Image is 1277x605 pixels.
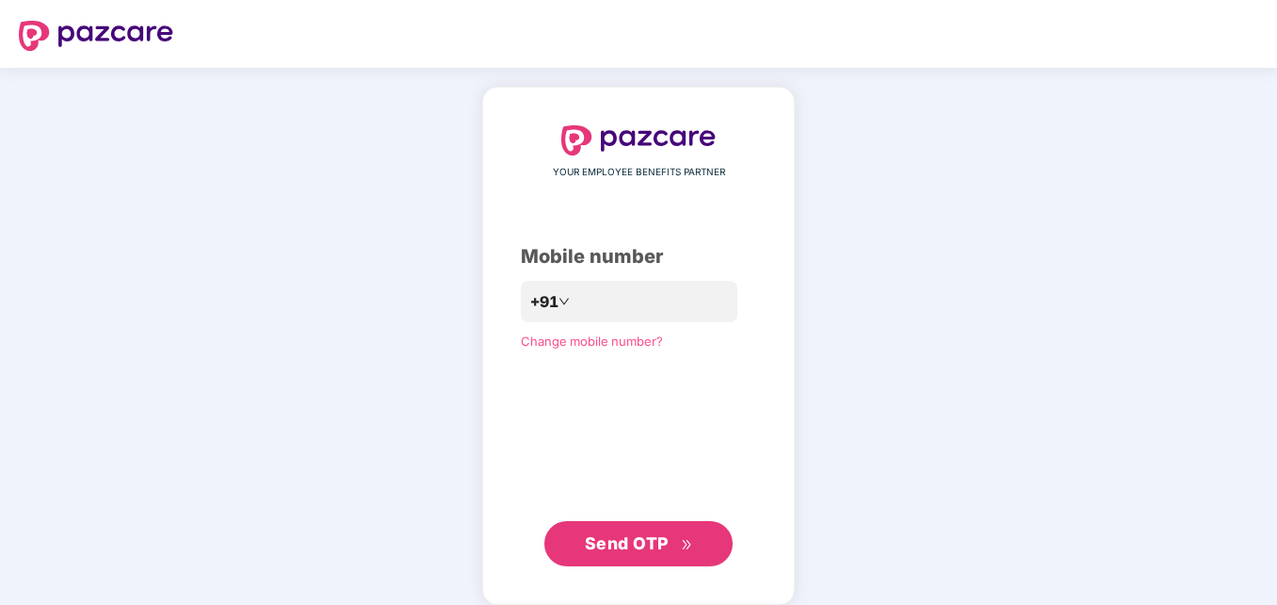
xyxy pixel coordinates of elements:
span: +91 [530,290,558,314]
span: YOUR EMPLOYEE BENEFITS PARTNER [553,165,725,180]
span: double-right [681,539,693,551]
img: logo [19,21,173,51]
span: down [558,296,570,307]
a: Change mobile number? [521,334,663,349]
button: Send OTPdouble-right [544,521,733,566]
img: logo [561,125,716,155]
span: Send OTP [585,533,669,553]
div: Mobile number [521,242,756,271]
